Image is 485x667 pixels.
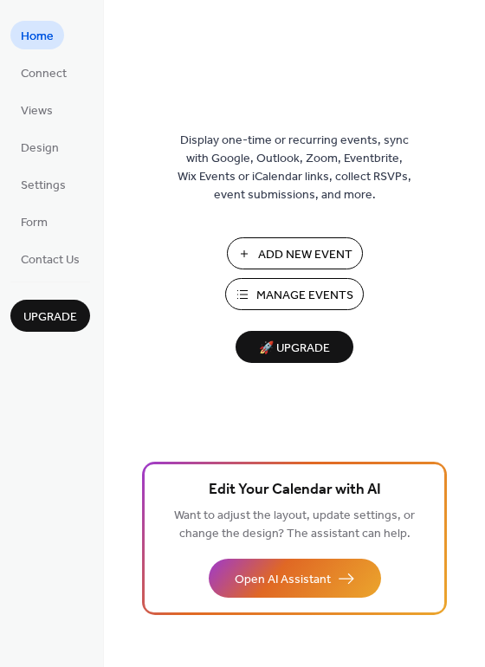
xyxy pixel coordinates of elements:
[21,214,48,232] span: Form
[21,28,54,46] span: Home
[174,504,415,546] span: Want to adjust the layout, update settings, or change the design? The assistant can help.
[10,95,63,124] a: Views
[10,244,90,273] a: Contact Us
[21,177,66,195] span: Settings
[246,337,343,360] span: 🚀 Upgrade
[21,65,67,83] span: Connect
[235,571,331,589] span: Open AI Assistant
[178,132,411,204] span: Display one-time or recurring events, sync with Google, Outlook, Zoom, Eventbrite, Wix Events or ...
[21,102,53,120] span: Views
[10,207,58,236] a: Form
[21,251,80,269] span: Contact Us
[258,246,352,264] span: Add New Event
[209,559,381,598] button: Open AI Assistant
[10,21,64,49] a: Home
[225,278,364,310] button: Manage Events
[10,133,69,161] a: Design
[256,287,353,305] span: Manage Events
[236,331,353,363] button: 🚀 Upgrade
[209,478,381,502] span: Edit Your Calendar with AI
[10,300,90,332] button: Upgrade
[10,170,76,198] a: Settings
[227,237,363,269] button: Add New Event
[10,58,77,87] a: Connect
[23,308,77,327] span: Upgrade
[21,139,59,158] span: Design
